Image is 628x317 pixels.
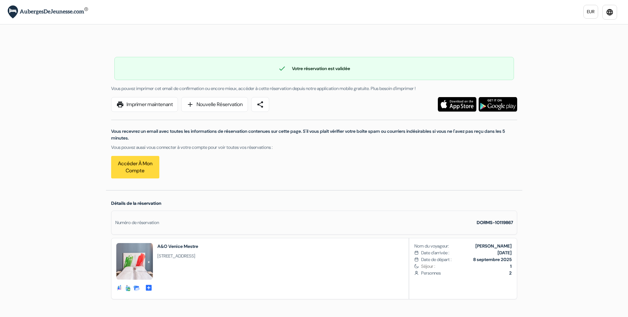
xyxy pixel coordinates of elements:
[583,5,598,19] a: EUR
[115,219,159,226] div: Numéro de réservation
[111,200,161,206] span: Détails de la réservation
[111,156,159,178] a: Accéder à mon compte
[421,249,449,256] span: Date d'arrivée :
[510,263,512,269] b: 1
[145,284,153,290] a: add_box
[115,65,514,72] div: Votre réservation est validée
[479,97,517,112] img: Téléchargez l'application gratuite
[116,101,124,108] span: print
[421,270,511,276] span: Personnes
[414,243,449,249] span: Nom du voyageur:
[438,97,476,112] img: Téléchargez l'application gratuite
[509,270,512,276] b: 2
[498,250,512,256] b: [DATE]
[606,8,614,16] i: language
[421,263,511,270] span: Séjour :
[111,86,416,91] span: Vous pouvez imprimer cet email de confirmation ou encore mieux, accéder à cette réservation depui...
[8,5,88,19] img: AubergesDeJeunesse.com
[186,101,194,108] span: add
[111,128,517,141] p: Vous recevrez un email avec toutes les informations de réservation contenues sur cette page. S'il...
[157,243,198,249] h2: A&O Venice Mestre
[602,5,617,20] a: language
[421,256,452,263] span: Date de départ :
[181,97,248,112] a: addNouvelle Réservation
[477,220,513,225] strong: DORMS-10119867
[111,97,178,112] a: printImprimer maintenant
[145,284,153,290] span: add_box
[116,243,153,280] img: ao_venice_mestre_twin_dorms_74442_15586153427424.jpg
[111,144,517,151] p: Vous pouvez aussi vous connecter à votre compte pour voir toutes vos réservations :
[473,257,512,262] b: 8 septembre 2025
[157,253,198,259] span: [STREET_ADDRESS]
[251,97,269,112] a: share
[256,101,264,108] span: share
[475,243,512,249] b: [PERSON_NAME]
[278,65,286,72] span: check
